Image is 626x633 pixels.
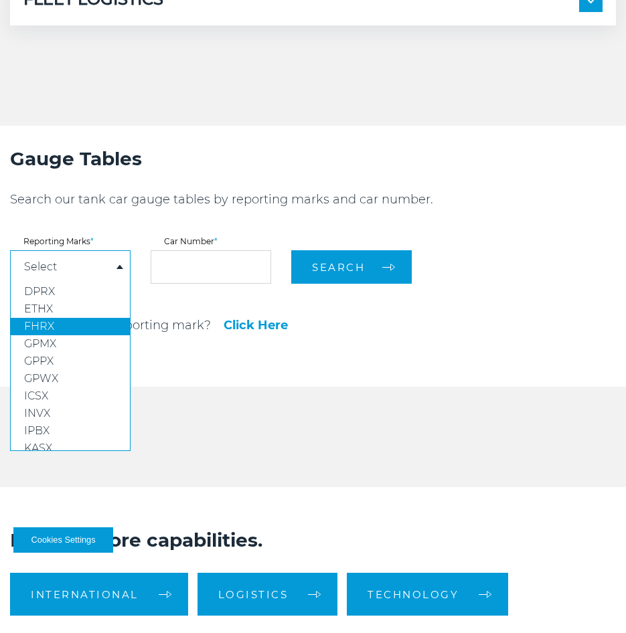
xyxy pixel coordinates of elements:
p: Search our tank car gauge tables by reporting marks and car number. [10,191,616,207]
iframe: Chat Widget [559,569,626,633]
a: Click Here [224,319,288,331]
span: Technology [368,590,459,600]
span: FHRX [24,320,54,333]
button: Search arrow arrow [291,250,412,284]
span: INVX [24,407,50,420]
a: FHRX [11,318,130,335]
a: International arrow arrow [10,573,188,616]
a: INVX [11,405,130,422]
span: ETHX [24,302,53,315]
h2: Gauge Tables [10,146,616,171]
span: GPWX [24,372,58,385]
a: GPPX [11,353,130,370]
span: GPMX [24,337,56,350]
h2: Explore more capabilities. [10,527,616,553]
span: International [31,590,139,600]
a: GPMX [11,335,130,353]
a: DPRX [11,283,130,300]
a: Select [24,262,57,272]
a: KASX [11,440,130,457]
label: Car Number [151,238,271,246]
span: GPPX [24,355,54,367]
a: IPBX [11,422,130,440]
a: Logistics arrow arrow [198,573,338,616]
span: ICSX [24,389,48,402]
button: Cookies Settings [13,527,113,553]
span: IPBX [24,424,50,437]
label: Reporting Marks [10,238,131,246]
div: Widget de chat [559,569,626,633]
span: DPRX [24,285,55,298]
a: Technology arrow arrow [347,573,508,616]
span: Logistics [218,590,289,600]
a: ETHX [11,300,130,318]
span: Search [312,261,365,274]
a: ICSX [11,387,130,405]
a: GPWX [11,370,130,387]
span: KASX [24,442,52,454]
